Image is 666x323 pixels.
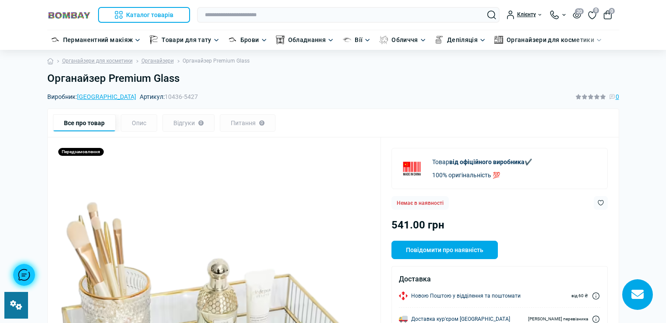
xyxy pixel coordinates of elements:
[592,292,600,300] a: Dilivery link
[528,316,588,323] span: [PERSON_NAME] перевізника
[609,8,615,14] span: 0
[162,35,211,45] a: Товари для тату
[58,148,104,156] div: Передзамовлення
[47,72,619,85] h1: Органайзер Premium Glass
[276,35,285,44] img: Обладнання
[240,35,259,45] a: Брови
[575,8,584,14] span: 20
[487,11,496,19] button: Search
[141,57,174,65] a: Органайзери
[411,292,521,300] span: Новою Поштою у відділення та поштомати
[507,35,594,45] a: Органайзери для косметики
[62,57,133,65] a: Органайзери для косметики
[593,7,599,14] span: 0
[391,219,444,231] span: 541.00 грн
[435,35,444,44] img: Депіляція
[162,114,215,132] div: Відгуки
[220,114,275,132] div: Питання
[51,35,60,44] img: Перманентний макіяж
[165,93,198,100] span: 10436-5427
[391,35,418,45] a: Обличчя
[47,50,619,72] nav: breadcrumb
[53,114,116,132] div: Все про товар
[228,35,237,44] img: Брови
[391,196,449,210] div: Немає в наявності
[616,92,619,102] span: 0
[449,158,525,165] b: від офіційного виробника
[391,241,498,259] button: Повідомити про наявність
[399,274,600,285] div: Доставка
[63,35,133,45] a: Перманентний макіяж
[342,35,351,44] img: Вії
[140,94,198,100] span: Артикул:
[399,155,425,182] img: China
[588,10,596,20] a: 0
[121,114,157,132] div: Опис
[594,196,608,210] button: Wishlist button
[571,292,588,299] span: від 60 ₴
[98,7,190,23] button: Каталог товарів
[399,291,408,300] img: Новою Поштою у відділення та поштомати
[447,35,478,45] a: Депіляція
[47,94,136,100] span: Виробник:
[494,35,503,44] img: Органайзери для косметики
[432,170,532,180] p: 100% оригінальність 💯
[47,11,91,19] img: BOMBAY
[603,11,612,19] button: 0
[77,93,136,100] a: [GEOGRAPHIC_DATA]
[174,57,250,65] li: Органайзер Premium Glass
[149,35,158,44] img: Товари для тату
[379,35,388,44] img: Обличчя
[573,11,581,18] button: 20
[288,35,326,45] a: Обладнання
[432,157,532,167] p: Товар ✔️
[355,35,363,45] a: Вії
